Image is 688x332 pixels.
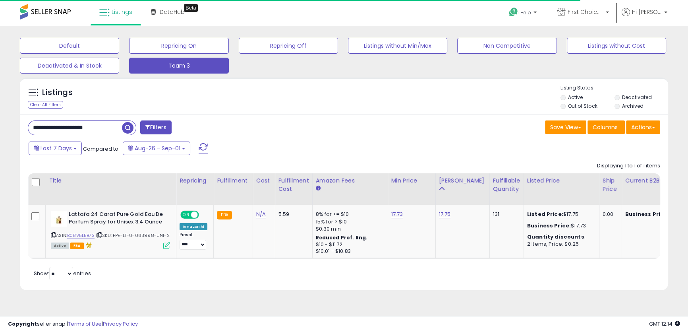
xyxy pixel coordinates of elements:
[316,225,382,233] div: $0.30 min
[20,58,119,74] button: Deactivated & In Stock
[129,58,228,74] button: Team 3
[198,212,211,218] span: OFF
[316,234,368,241] b: Reduced Prof. Rng.
[83,145,120,153] span: Compared to:
[51,211,67,227] img: 31uG9yX5LHL._SL40_.jpg
[70,243,84,249] span: FBA
[316,185,321,192] small: Amazon Fees.
[42,87,73,98] h5: Listings
[391,210,403,218] a: 17.73
[68,320,102,328] a: Terms of Use
[568,103,597,109] label: Out of Stock
[28,101,63,109] div: Clear All Filters
[316,211,382,218] div: 8% for <= $10
[348,38,447,54] button: Listings without Min/Max
[568,8,603,16] span: First Choice Online
[181,212,191,218] span: ON
[180,232,207,250] div: Preset:
[527,241,593,248] div: 2 Items, Price: $0.25
[103,320,138,328] a: Privacy Policy
[603,211,616,218] div: 0.00
[316,218,382,225] div: 15% for > $10
[67,232,95,239] a: B08V5L5B73
[457,38,557,54] button: Non Competitive
[560,84,668,92] p: Listing States:
[527,177,596,185] div: Listed Price
[545,120,586,134] button: Save View
[527,210,563,218] b: Listed Price:
[493,211,518,218] div: 131
[508,7,518,17] i: Get Help
[568,94,583,101] label: Active
[51,243,69,249] span: All listings currently available for purchase on Amazon
[527,233,584,241] b: Quantity discounts
[278,177,309,193] div: Fulfillment Cost
[603,177,618,193] div: Ship Price
[96,232,170,239] span: | SKU: FPE-LT-U-063998-UNI-2
[160,8,185,16] span: DataHub
[593,123,618,131] span: Columns
[49,177,173,185] div: Title
[20,38,119,54] button: Default
[217,211,232,219] small: FBA
[256,210,266,218] a: N/A
[439,177,486,185] div: [PERSON_NAME]
[34,270,91,277] span: Show: entries
[597,162,660,170] div: Displaying 1 to 1 of 1 items
[316,177,385,185] div: Amazon Fees
[527,211,593,218] div: $17.75
[8,320,37,328] strong: Copyright
[622,103,644,109] label: Archived
[502,1,545,26] a: Help
[649,320,680,328] span: 2025-09-9 12:14 GMT
[69,211,165,227] b: Lattafa 24 Carat Pure Gold Eau De Parfum Spray for Unisex 3.4 Ounce
[493,177,520,193] div: Fulfillable Quantity
[527,222,593,229] div: $17.73
[588,120,625,134] button: Columns
[180,177,210,185] div: Repricing
[520,9,531,16] span: Help
[622,8,667,26] a: Hi [PERSON_NAME]
[112,8,132,16] span: Listings
[391,177,432,185] div: Min Price
[129,38,228,54] button: Repricing On
[626,120,660,134] button: Actions
[123,142,190,155] button: Aug-26 - Sep-01
[256,177,272,185] div: Cost
[8,320,138,328] div: seller snap | |
[41,144,72,152] span: Last 7 Days
[184,4,198,12] div: Tooltip anchor
[135,144,180,152] span: Aug-26 - Sep-01
[29,142,82,155] button: Last 7 Days
[217,177,249,185] div: Fulfillment
[51,211,170,248] div: ASIN:
[140,120,171,134] button: Filters
[567,38,666,54] button: Listings without Cost
[278,211,306,218] div: 5.59
[316,248,382,255] div: $10.01 - $10.83
[622,94,652,101] label: Deactivated
[316,241,382,248] div: $10 - $11.72
[632,8,662,16] span: Hi [PERSON_NAME]
[625,210,669,218] b: Business Price:
[239,38,338,54] button: Repricing Off
[527,222,571,229] b: Business Price:
[439,210,451,218] a: 17.75
[527,233,593,241] div: :
[180,223,207,230] div: Amazon AI
[84,242,92,248] i: hazardous material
